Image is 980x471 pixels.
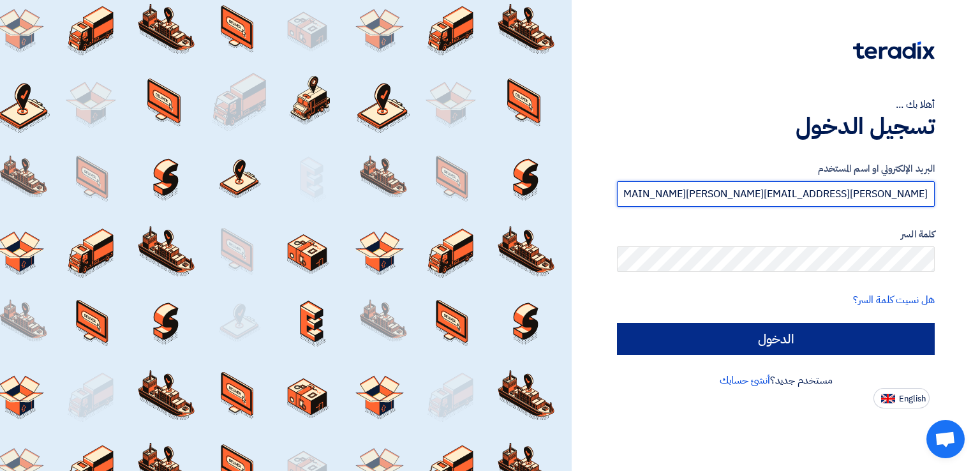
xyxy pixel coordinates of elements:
a: هل نسيت كلمة السر؟ [853,292,935,308]
h1: تسجيل الدخول [617,112,935,140]
label: البريد الإلكتروني او اسم المستخدم [617,161,935,176]
input: الدخول [617,323,935,355]
span: English [899,394,926,403]
div: مستخدم جديد؟ [617,373,935,388]
div: أهلا بك ... [617,97,935,112]
img: Teradix logo [853,41,935,59]
button: English [873,388,930,408]
div: Open chat [926,420,965,458]
a: أنشئ حسابك [720,373,770,388]
img: en-US.png [881,394,895,403]
input: أدخل بريد العمل الإلكتروني او اسم المستخدم الخاص بك ... [617,181,935,207]
label: كلمة السر [617,227,935,242]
